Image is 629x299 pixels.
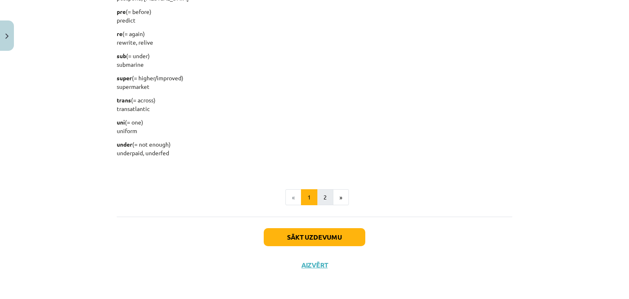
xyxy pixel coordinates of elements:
b: trans [117,96,131,104]
p: (= across) transatlantic [117,96,512,113]
button: 1 [301,189,317,206]
b: re [117,30,122,37]
p: (= again) rewrite, relive [117,29,512,47]
p: (= one) uniform [117,118,512,135]
button: » [333,189,349,206]
b: super [117,74,132,82]
b: under [117,140,132,148]
b: uni [117,118,125,126]
p: (= before) predict [117,7,512,25]
p: (= under) submarine [117,52,512,69]
button: 2 [317,189,333,206]
p: (= higher/improved) supermarket [117,74,512,91]
nav: Page navigation example [117,189,512,206]
p: (= not enough) underpaid, underfed [117,140,512,157]
b: pre [117,8,126,15]
img: icon-close-lesson-0947bae3869378f0d4975bcd49f059093ad1ed9edebbc8119c70593378902aed.svg [5,34,9,39]
button: Sākt uzdevumu [264,228,365,246]
b: sub [117,52,126,59]
button: Aizvērt [299,261,330,269]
